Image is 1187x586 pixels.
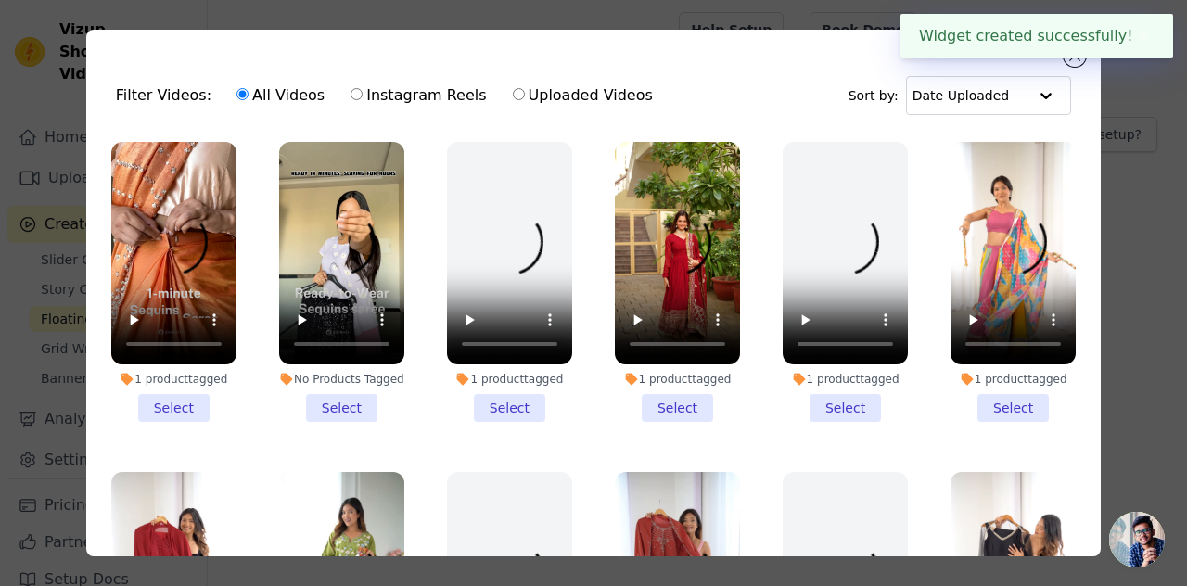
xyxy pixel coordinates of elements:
div: Widget created successfully! [900,14,1173,58]
div: 1 product tagged [615,372,740,387]
label: Instagram Reels [350,83,487,108]
div: Open chat [1109,512,1165,567]
div: 1 product tagged [951,372,1076,387]
div: 1 product tagged [111,372,236,387]
div: No Products Tagged [279,372,404,387]
label: Uploaded Videos [512,83,654,108]
div: Sort by: [849,76,1072,115]
div: Filter Videos: [116,74,663,117]
label: All Videos [236,83,325,108]
button: Close [1133,25,1155,47]
div: 1 product tagged [783,372,908,387]
div: 1 product tagged [447,372,572,387]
